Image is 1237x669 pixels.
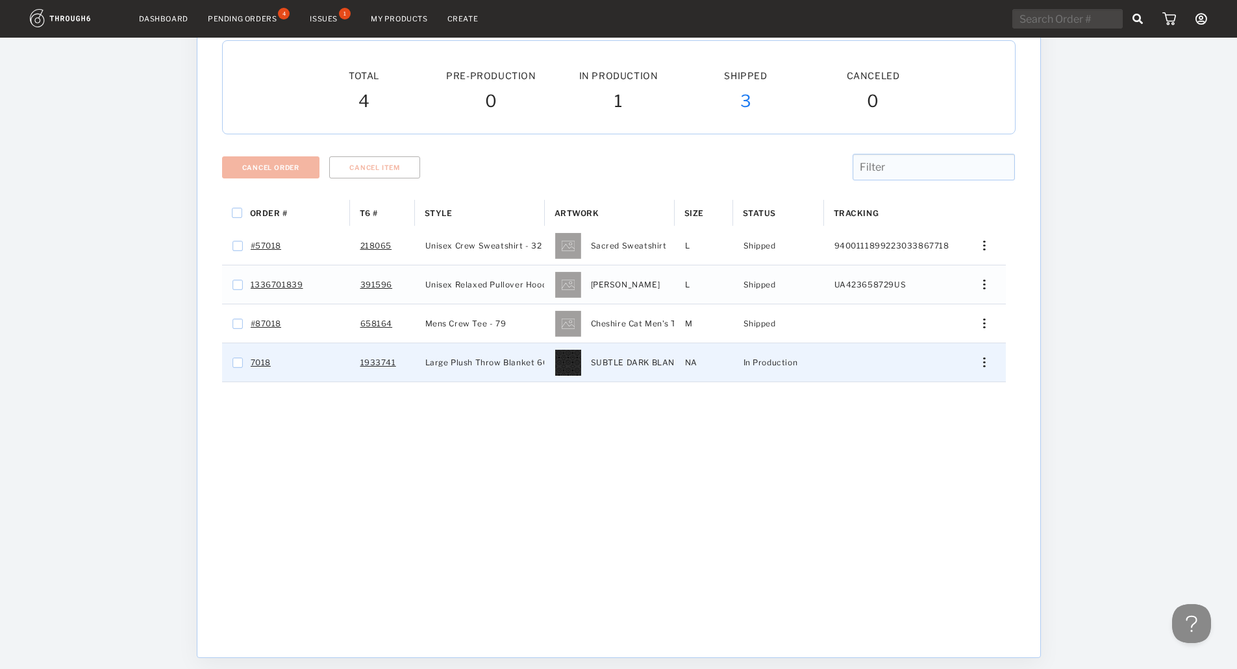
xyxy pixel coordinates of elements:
[591,276,660,293] span: [PERSON_NAME]
[30,9,119,27] img: logo.1c10ca64.svg
[555,311,581,337] img: bp65+2fDKzHdHJNdX+YO8SgH0ZiQDQRA6KJGBBNxIBoIgZEEzEgmogB0UQMiCZiQDQRA6KJGBBNxIBoIgZEEzEgmogB0UQMiC...
[425,208,453,218] span: Style
[555,233,581,259] img: bp65+2fDKzHdHJNdX+YO8SgH0ZiQDQRA6KJGBBNxIBoIgZEEzEgmogB0UQMiCZiQDQRA6KJGBBNxIBoIgZEEzEgmogB0UQMiC...
[310,13,351,25] a: Issues1
[360,208,378,218] span: T6 #
[1172,604,1211,643] iframe: Toggle Customer Support
[222,226,1006,265] div: Press SPACE to select this row.
[310,14,338,23] div: Issues
[555,208,599,218] span: Artwork
[684,208,704,218] span: Size
[983,358,985,367] img: meatball_vertical.0c7b41df.svg
[724,70,767,81] span: Shipped
[339,8,351,19] div: 1
[360,237,392,254] a: 218065
[349,70,379,81] span: Total
[251,276,303,293] a: 1336701839
[614,91,623,114] span: 1
[371,14,428,23] a: My Products
[329,156,420,178] button: Cancel Item
[425,276,579,293] span: Unisex Relaxed Pullover Hoodie - 130
[834,208,879,218] span: Tracking
[251,237,282,254] a: #57018
[425,354,588,371] span: Large Plush Throw Blanket 60x80 - 128
[1012,9,1123,29] input: Search Order #
[278,8,290,19] div: 4
[743,315,776,332] span: Shipped
[251,315,282,332] a: #87018
[743,208,777,218] span: Status
[208,13,290,25] a: Pending Orders4
[222,343,1006,382] div: Press SPACE to select this row.
[222,265,1006,304] div: Press SPACE to select this row.
[425,237,542,254] span: Unisex Crew Sweatshirt - 32
[591,237,667,254] span: Sacred Sweatshirt
[360,354,396,371] a: 1933741
[555,350,581,376] img: 675a48ad-8a00-4868-9e9d-bc05dfa45191-thumb.JPG
[983,280,985,289] img: meatball_vertical.0c7b41df.svg
[591,315,700,332] span: Cheshire Cat Men's T-Shirt
[555,272,581,298] img: bp65+2fDKzHdHJNdX+YO8SgH0ZiQDQRA6KJGBBNxIBoIgZEEzEgmogB0UQMiCZiQDQRA6KJGBBNxIBoIgZEEzEgmogB0UQMiC...
[740,91,752,114] span: 3
[675,304,733,343] div: M
[675,343,733,382] div: NA
[675,226,733,265] div: L
[222,156,320,178] button: Cancel Order
[675,265,733,304] div: L
[139,14,188,23] a: Dashboard
[447,14,479,23] a: Create
[743,354,798,371] span: In Production
[847,70,900,81] span: Canceled
[983,319,985,328] img: meatball_vertical.0c7b41df.svg
[250,208,288,218] span: Order #
[591,354,692,371] span: SUBTLE DARK BLANKET
[743,276,776,293] span: Shipped
[983,241,985,250] img: meatball_vertical.0c7b41df.svg
[446,70,536,81] span: Pre-Production
[222,304,1006,343] div: Press SPACE to select this row.
[743,237,776,254] span: Shipped
[853,154,1015,180] input: Filter
[867,91,879,114] span: 0
[360,315,393,332] a: 658164
[485,91,497,114] span: 0
[1162,12,1176,25] img: icon_cart.dab5cea1.svg
[834,237,949,254] span: 9400111899223033867718
[579,70,658,81] span: In Production
[360,276,393,293] a: 391596
[242,164,300,171] span: Cancel Order
[251,354,271,371] a: 7018
[358,91,370,114] span: 4
[349,164,400,171] span: Cancel Item
[208,14,277,23] div: Pending Orders
[834,276,906,293] span: UA423658729US
[425,315,506,332] span: Mens Crew Tee - 79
